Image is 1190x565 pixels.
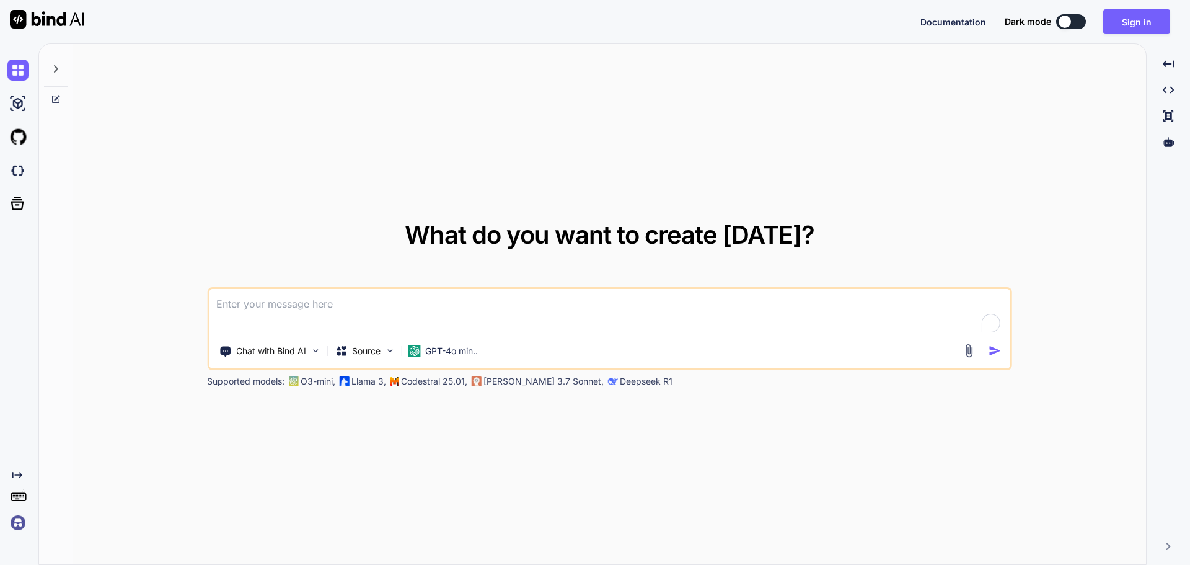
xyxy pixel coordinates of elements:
img: githubLight [7,127,29,148]
img: claude [471,376,481,386]
p: Llama 3, [351,375,386,388]
img: signin [7,512,29,533]
p: [PERSON_NAME] 3.7 Sonnet, [483,375,604,388]
textarea: To enrich screen reader interactions, please activate Accessibility in Grammarly extension settings [209,289,1010,335]
img: ai-studio [7,93,29,114]
img: Pick Models [384,345,395,356]
p: Supported models: [207,375,284,388]
span: What do you want to create [DATE]? [405,220,814,250]
p: O3-mini, [301,375,335,388]
img: Pick Tools [310,345,320,356]
img: GPT-4o mini [408,345,420,357]
p: Deepseek R1 [620,375,672,388]
p: Codestral 25.01, [401,375,467,388]
p: Chat with Bind AI [236,345,306,357]
img: Mistral-AI [390,377,399,386]
p: GPT-4o min.. [425,345,478,357]
span: Documentation [920,17,986,27]
img: claude [607,376,617,386]
img: chat [7,60,29,81]
img: Bind AI [10,10,84,29]
span: Dark mode [1005,16,1051,28]
button: Documentation [920,16,986,29]
img: darkCloudIdeIcon [7,160,29,181]
p: Source [352,345,381,357]
img: attachment [962,344,976,358]
img: GPT-4 [288,376,298,386]
button: Sign in [1103,9,1170,34]
img: Llama2 [339,376,349,386]
img: icon [989,344,1002,357]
